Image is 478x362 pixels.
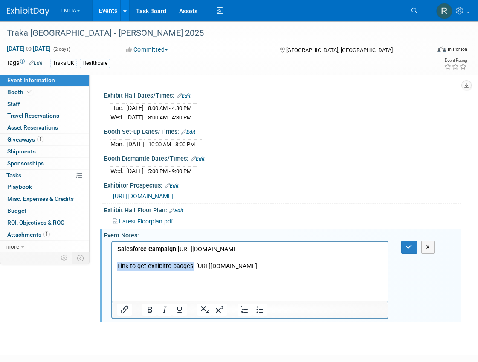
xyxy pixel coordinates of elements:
span: Booth [7,89,33,96]
div: Traka UK [50,59,77,68]
td: Tue. [110,104,126,113]
button: Subscript [197,304,212,316]
span: Giveaways [7,136,43,143]
div: Booth Set-up Dates/Times: [104,125,461,136]
button: Numbered list [238,304,252,316]
a: Tasks [0,170,89,181]
a: Edit [181,129,195,135]
a: Edit [165,183,179,189]
td: [DATE] [126,167,144,176]
td: Tags [6,58,43,68]
a: Shipments [0,146,89,157]
a: Travel Reservations [0,110,89,122]
span: [GEOGRAPHIC_DATA], [GEOGRAPHIC_DATA] [286,47,393,53]
button: X [421,241,435,253]
iframe: Rich Text Area [112,242,388,301]
td: [DATE] [126,113,144,122]
span: Playbook [7,183,32,190]
div: Exhibitor Prospectus: [104,179,461,190]
span: Asset Reservations [7,124,58,131]
a: Budget [0,205,89,217]
a: Playbook [0,181,89,193]
span: Latest Floorplan.pdf [119,218,173,225]
a: Misc. Expenses & Credits [0,193,89,205]
td: Wed. [110,167,126,176]
a: Edit [29,60,43,66]
span: Budget [7,207,26,214]
td: Wed. [110,113,126,122]
a: [URL][DOMAIN_NAME] [113,193,173,200]
span: 5:00 PM - 9:00 PM [148,168,191,174]
span: Event Information [7,77,55,84]
span: Misc. Expenses & Credits [7,195,74,202]
div: Event Rating [444,58,467,63]
div: Exhibit Hall Dates/Times: [104,89,461,100]
span: (2 days) [52,46,70,52]
button: Committed [123,45,171,54]
div: Event Notes: [104,229,461,240]
img: ExhibitDay [7,7,49,16]
div: Traka [GEOGRAPHIC_DATA] - [PERSON_NAME] 2025 [4,26,422,41]
img: Rafaela Rupere [436,3,452,19]
button: Insert/edit link [117,304,132,316]
a: Sponsorships [0,158,89,169]
span: Tasks [6,172,21,179]
button: Bold [142,304,157,316]
img: Format-Inperson.png [437,46,446,52]
td: [DATE] [126,104,144,113]
span: Sponsorships [7,160,44,167]
a: Edit [177,93,191,99]
a: Asset Reservations [0,122,89,133]
a: ROI, Objectives & ROO [0,217,89,229]
a: Booth [0,87,89,98]
button: Underline [172,304,187,316]
span: [DATE] [DATE] [6,45,51,52]
a: Event Information [0,75,89,86]
span: Attachments [7,231,50,238]
span: 1 [37,136,43,142]
a: more [0,241,89,252]
td: Mon. [110,140,127,149]
button: Superscript [212,304,227,316]
a: Latest Floorplan.pdf [113,218,173,225]
span: ROI, Objectives & ROO [7,219,64,226]
a: Attachments1 [0,229,89,240]
td: Toggle Event Tabs [72,252,90,264]
span: 8:00 AM - 4:30 PM [148,114,191,121]
button: Bullet list [252,304,267,316]
div: Booth Dismantle Dates/Times: [104,152,461,163]
span: more [6,243,19,250]
td: Personalize Event Tab Strip [57,252,72,264]
div: Healthcare [80,59,110,68]
span: 1 [43,231,50,237]
td: [DATE] [127,140,144,149]
span: 10:00 AM - 8:00 PM [148,141,195,148]
span: to [25,45,33,52]
span: Shipments [7,148,36,155]
a: Giveaways1 [0,134,89,145]
div: Event Format [396,44,467,57]
div: Exhibit Hall Floor Plan: [104,204,461,215]
a: Staff [0,98,89,110]
div: In-Person [447,46,467,52]
i: Booth reservation complete [27,90,32,94]
button: Italic [157,304,172,316]
a: Edit [191,156,205,162]
span: 8:00 AM - 4:30 PM [148,105,191,111]
span: Travel Reservations [7,112,59,119]
a: Edit [169,208,183,214]
span: Staff [7,101,20,107]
